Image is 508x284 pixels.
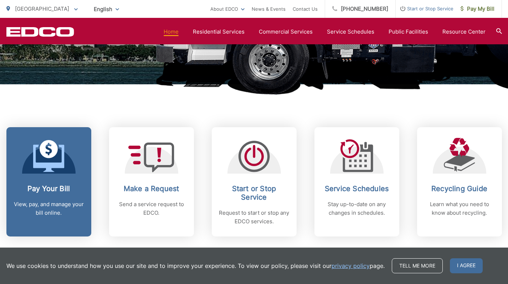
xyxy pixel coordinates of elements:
[6,261,385,270] p: We use cookies to understand how you use our site and to improve your experience. To view our pol...
[219,184,289,201] h2: Start or Stop Service
[109,127,194,236] a: Make a Request Send a service request to EDCO.
[210,5,245,13] a: About EDCO
[88,3,124,15] span: English
[327,28,374,36] a: Service Schedules
[322,200,392,217] p: Stay up-to-date on any changes in schedules.
[392,258,443,273] a: Tell me more
[332,261,370,270] a: privacy policy
[450,258,483,273] span: I agree
[293,5,318,13] a: Contact Us
[14,200,84,217] p: View, pay, and manage your bill online.
[164,28,179,36] a: Home
[6,27,74,37] a: EDCD logo. Return to the homepage.
[461,5,494,13] span: Pay My Bill
[14,184,84,193] h2: Pay Your Bill
[219,209,289,226] p: Request to start or stop any EDCO services.
[116,184,187,193] h2: Make a Request
[259,28,313,36] a: Commercial Services
[252,5,286,13] a: News & Events
[417,127,502,236] a: Recycling Guide Learn what you need to know about recycling.
[442,28,486,36] a: Resource Center
[116,200,187,217] p: Send a service request to EDCO.
[15,5,69,12] span: [GEOGRAPHIC_DATA]
[322,184,392,193] h2: Service Schedules
[193,28,245,36] a: Residential Services
[314,127,399,236] a: Service Schedules Stay up-to-date on any changes in schedules.
[389,28,428,36] a: Public Facilities
[424,184,495,193] h2: Recycling Guide
[6,127,91,236] a: Pay Your Bill View, pay, and manage your bill online.
[424,200,495,217] p: Learn what you need to know about recycling.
